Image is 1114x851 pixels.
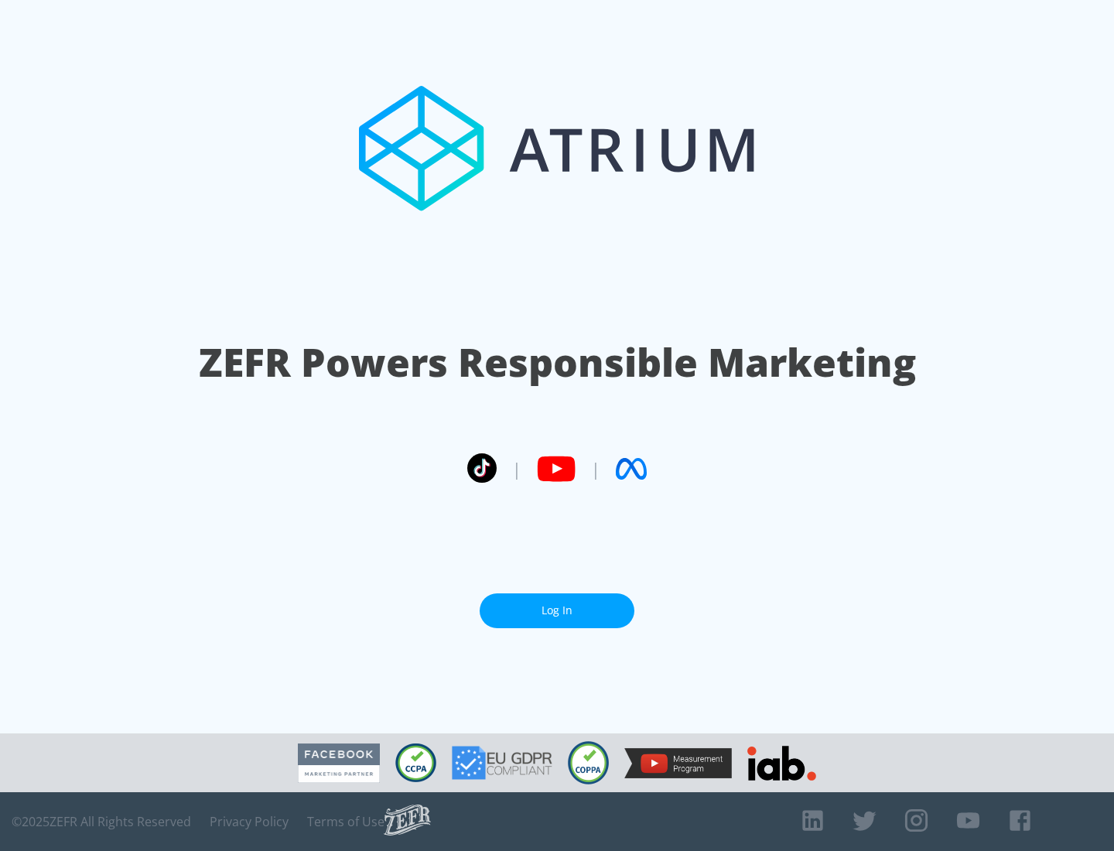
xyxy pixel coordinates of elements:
h1: ZEFR Powers Responsible Marketing [199,336,916,389]
span: | [512,457,521,480]
a: Privacy Policy [210,814,289,829]
span: | [591,457,600,480]
img: COPPA Compliant [568,741,609,784]
img: CCPA Compliant [395,743,436,782]
img: YouTube Measurement Program [624,748,732,778]
img: GDPR Compliant [452,746,552,780]
a: Log In [480,593,634,628]
a: Terms of Use [307,814,384,829]
img: IAB [747,746,816,781]
img: Facebook Marketing Partner [298,743,380,783]
span: © 2025 ZEFR All Rights Reserved [12,814,191,829]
